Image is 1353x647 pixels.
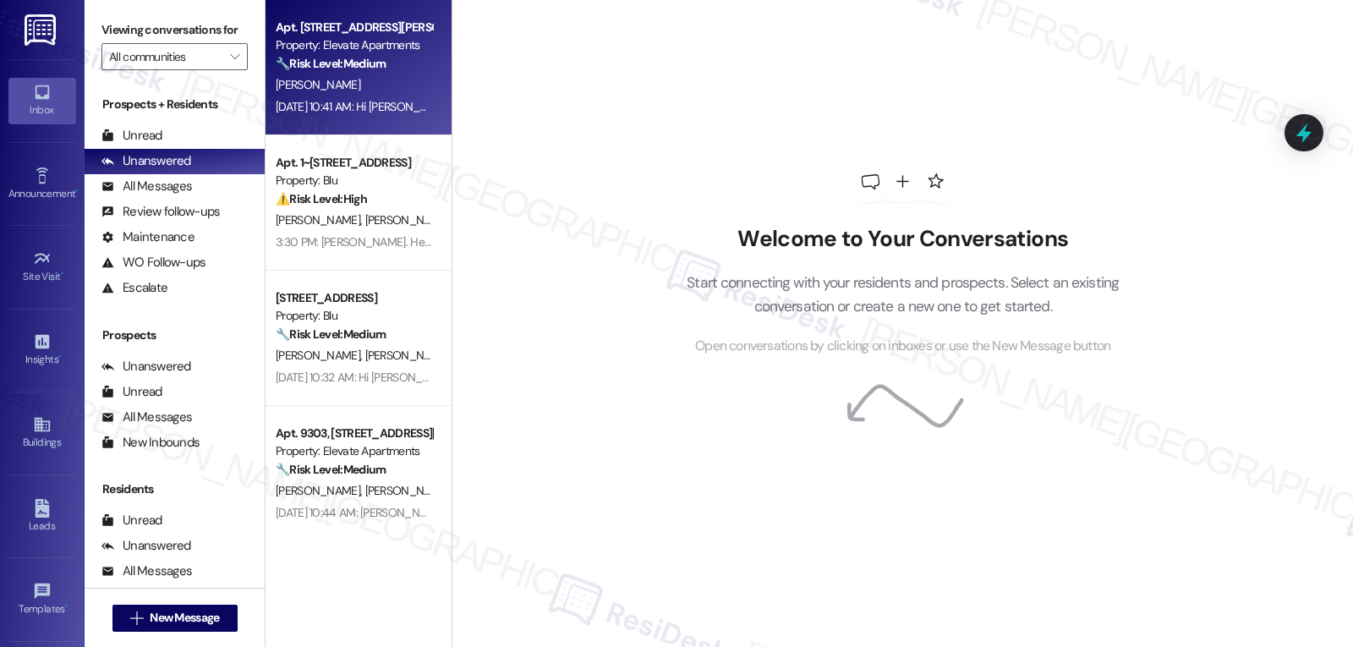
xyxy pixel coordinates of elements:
div: Unanswered [101,152,191,170]
strong: 🔧 Risk Level: Medium [276,56,386,71]
div: Escalate [101,279,167,297]
a: Site Visit • [8,244,76,290]
div: [STREET_ADDRESS] [276,289,432,307]
div: Apt. [STREET_ADDRESS][PERSON_NAME] [276,19,432,36]
div: Unanswered [101,358,191,376]
span: • [58,351,61,363]
div: Prospects [85,326,265,344]
span: [PERSON_NAME] [PERSON_NAME] [365,483,537,498]
span: [PERSON_NAME] [276,348,365,363]
div: New Inbounds [101,434,200,452]
div: [DATE] 10:44 AM: [PERSON_NAME], estoy verificando tu última orden de trabajo (El baño del cuarto ... [276,505,1295,520]
div: Unread [101,512,162,529]
strong: 🔧 Risk Level: Medium [276,326,386,342]
label: Viewing conversations for [101,17,248,43]
span: [PERSON_NAME] [365,348,450,363]
span: New Message [150,609,219,627]
h2: Welcome to Your Conversations [661,226,1145,253]
div: Unread [101,383,162,401]
a: Templates • [8,577,76,622]
div: Maintenance [101,228,194,246]
div: Unanswered [101,537,191,555]
span: [PERSON_NAME] [276,212,365,228]
strong: 🔧 Risk Level: Medium [276,462,386,477]
div: All Messages [101,178,192,195]
strong: ⚠️ Risk Level: High [276,191,367,206]
div: Apt. 1~[STREET_ADDRESS] [276,154,432,172]
div: WO Follow-ups [101,254,205,271]
span: • [75,185,78,197]
span: [PERSON_NAME] [276,77,360,92]
i:  [230,50,239,63]
input: All communities [109,43,221,70]
a: Buildings [8,410,76,456]
button: New Message [112,605,238,632]
div: Review follow-ups [101,203,220,221]
div: Property: Elevate Apartments [276,36,432,54]
div: Property: Blu [276,172,432,189]
p: Start connecting with your residents and prospects. Select an existing conversation or create a n... [661,271,1145,319]
div: Property: Blu [276,307,432,325]
div: Property: Elevate Apartments [276,442,432,460]
a: Leads [8,494,76,540]
div: Prospects + Residents [85,96,265,113]
span: Open conversations by clicking on inboxes or use the New Message button [695,336,1110,357]
a: Insights • [8,327,76,373]
a: Inbox [8,78,76,123]
i:  [130,611,143,625]
span: • [65,600,68,612]
span: [PERSON_NAME] [276,483,365,498]
div: Apt. 9303, [STREET_ADDRESS][PERSON_NAME] [276,425,432,442]
span: [PERSON_NAME] [PERSON_NAME] [365,212,537,228]
span: • [61,268,63,280]
div: All Messages [101,408,192,426]
div: All Messages [101,562,192,580]
img: ResiDesk Logo [25,14,59,46]
div: Unread [101,127,162,145]
div: Residents [85,480,265,498]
